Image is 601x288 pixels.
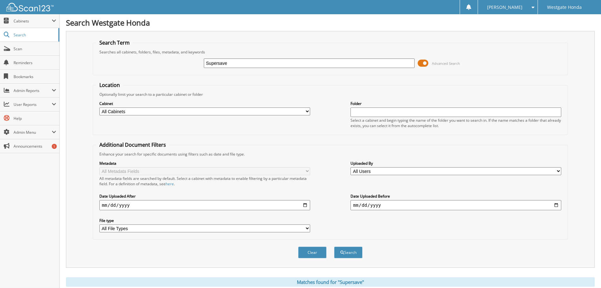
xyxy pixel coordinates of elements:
span: Search [14,32,55,38]
div: Matches found for "Supersave" [66,277,595,287]
span: Cabinets [14,18,52,24]
span: Scan [14,46,56,52]
label: File type [99,218,310,223]
label: Uploaded By [351,161,561,166]
span: Admin Reports [14,88,52,93]
span: User Reports [14,102,52,107]
span: Help [14,116,56,121]
button: Search [334,247,362,258]
img: scan123-logo-white.svg [6,3,54,11]
div: Enhance your search for specific documents using filters such as date and file type. [96,151,564,157]
label: Folder [351,101,561,106]
label: Date Uploaded After [99,193,310,199]
legend: Additional Document Filters [96,141,169,148]
a: here [166,181,174,187]
span: Admin Menu [14,130,52,135]
div: All metadata fields are searched by default. Select a cabinet with metadata to enable filtering b... [99,176,310,187]
label: Cabinet [99,101,310,106]
label: Metadata [99,161,310,166]
div: 1 [52,144,57,149]
span: [PERSON_NAME] [487,5,522,9]
span: Bookmarks [14,74,56,79]
span: Westgate Honda [547,5,582,9]
button: Clear [298,247,327,258]
div: Select a cabinet and begin typing the name of the folder you want to search in. If the name match... [351,118,561,128]
legend: Search Term [96,39,133,46]
div: Searches all cabinets, folders, files, metadata, and keywords [96,49,564,55]
legend: Location [96,82,123,89]
h1: Search Westgate Honda [66,17,595,28]
input: end [351,200,561,210]
span: Reminders [14,60,56,65]
span: Advanced Search [432,61,460,66]
div: Optionally limit your search to a particular cabinet or folder [96,92,564,97]
input: start [99,200,310,210]
span: Announcements [14,144,56,149]
label: Date Uploaded Before [351,193,561,199]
